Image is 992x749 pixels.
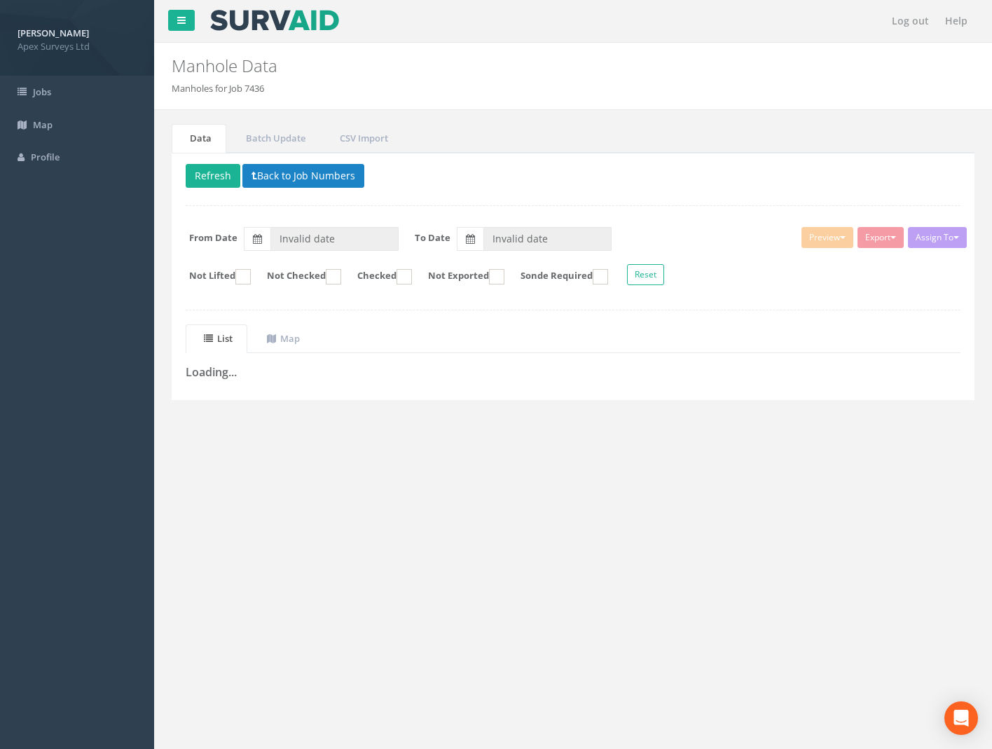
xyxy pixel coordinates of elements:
[172,57,837,75] h2: Manhole Data
[322,124,403,153] a: CSV Import
[242,164,364,188] button: Back to Job Numbers
[343,269,412,284] label: Checked
[31,151,60,163] span: Profile
[189,231,237,245] label: From Date
[857,227,904,248] button: Export
[415,231,450,245] label: To Date
[186,366,960,379] h3: Loading...
[33,85,51,98] span: Jobs
[186,164,240,188] button: Refresh
[414,269,504,284] label: Not Exported
[18,40,137,53] span: Apex Surveys Ltd
[186,324,247,353] a: List
[18,23,137,53] a: [PERSON_NAME] Apex Surveys Ltd
[253,269,341,284] label: Not Checked
[249,324,315,353] a: Map
[908,227,967,248] button: Assign To
[267,332,300,345] uib-tab-heading: Map
[33,118,53,131] span: Map
[172,124,226,153] a: Data
[944,701,978,735] div: Open Intercom Messenger
[172,82,264,95] li: Manholes for Job 7436
[18,27,89,39] strong: [PERSON_NAME]
[627,264,664,285] button: Reset
[483,227,612,251] input: To Date
[801,227,853,248] button: Preview
[507,269,608,284] label: Sonde Required
[204,332,233,345] uib-tab-heading: List
[270,227,399,251] input: From Date
[175,269,251,284] label: Not Lifted
[228,124,320,153] a: Batch Update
